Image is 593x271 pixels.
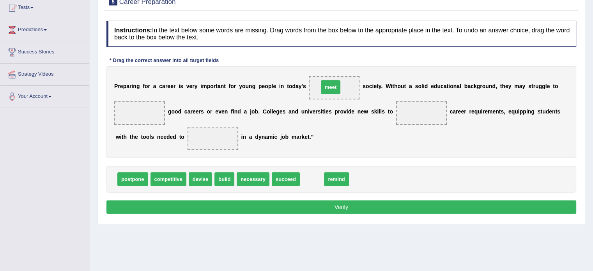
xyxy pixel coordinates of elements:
[271,108,273,115] b: l
[304,108,308,115] b: n
[280,108,283,115] b: e
[499,108,501,115] b: t
[114,101,165,125] span: Drop target
[492,108,496,115] b: e
[418,83,421,89] b: o
[188,108,191,115] b: a
[296,83,299,89] b: a
[392,83,394,89] b: t
[514,83,519,89] b: m
[504,108,505,115] b: ,
[391,83,392,89] b: i
[170,83,173,89] b: e
[538,83,542,89] b: g
[175,108,178,115] b: o
[528,83,531,89] b: s
[318,108,321,115] b: s
[304,134,308,140] b: e
[301,108,305,115] b: u
[450,108,453,115] b: c
[146,134,150,140] b: o
[131,134,135,140] b: h
[184,108,188,115] b: c
[389,108,393,115] b: o
[311,134,314,140] b: "
[295,108,298,115] b: d
[425,83,428,89] b: d
[218,108,221,115] b: v
[179,134,181,140] b: t
[531,108,535,115] b: g
[474,108,478,115] b: q
[273,108,276,115] b: e
[366,83,369,89] b: o
[533,83,535,89] b: r
[520,108,523,115] b: p
[255,134,258,140] b: d
[239,83,242,89] b: y
[480,83,482,89] b: r
[195,83,198,89] b: y
[165,83,167,89] b: r
[145,83,148,89] b: o
[159,83,162,89] b: c
[123,134,127,140] b: h
[310,108,313,115] b: v
[186,83,189,89] b: v
[190,108,192,115] b: r
[116,134,120,140] b: w
[149,134,151,140] b: l
[157,134,161,140] b: n
[106,200,576,214] button: Verify
[296,134,299,140] b: a
[489,83,492,89] b: n
[441,83,444,89] b: c
[322,108,324,115] b: t
[315,108,317,115] b: r
[518,108,520,115] b: i
[200,83,202,89] b: i
[415,83,418,89] b: s
[500,83,502,89] b: t
[471,83,474,89] b: c
[292,108,295,115] b: n
[535,83,539,89] b: u
[196,108,199,115] b: e
[263,108,267,115] b: C
[526,108,528,115] b: i
[123,83,127,89] b: p
[210,108,212,115] b: r
[143,134,146,140] b: o
[351,108,354,115] b: e
[299,83,302,89] b: y
[262,83,265,89] b: e
[469,108,471,115] b: r
[358,108,361,115] b: n
[273,134,274,140] b: i
[201,108,204,115] b: s
[421,83,423,89] b: l
[151,134,154,140] b: s
[192,83,194,89] b: r
[552,108,556,115] b: n
[282,108,285,115] b: s
[265,83,268,89] b: o
[274,134,277,140] b: c
[210,83,214,89] b: o
[553,83,555,89] b: t
[221,108,225,115] b: e
[477,83,480,89] b: g
[181,134,184,140] b: o
[394,83,398,89] b: h
[133,83,136,89] b: n
[348,108,352,115] b: d
[173,134,176,140] b: d
[453,83,457,89] b: n
[458,108,461,115] b: e
[130,134,132,140] b: t
[326,108,329,115] b: e
[289,108,292,115] b: a
[324,108,326,115] b: i
[273,83,276,89] b: e
[126,83,129,89] b: a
